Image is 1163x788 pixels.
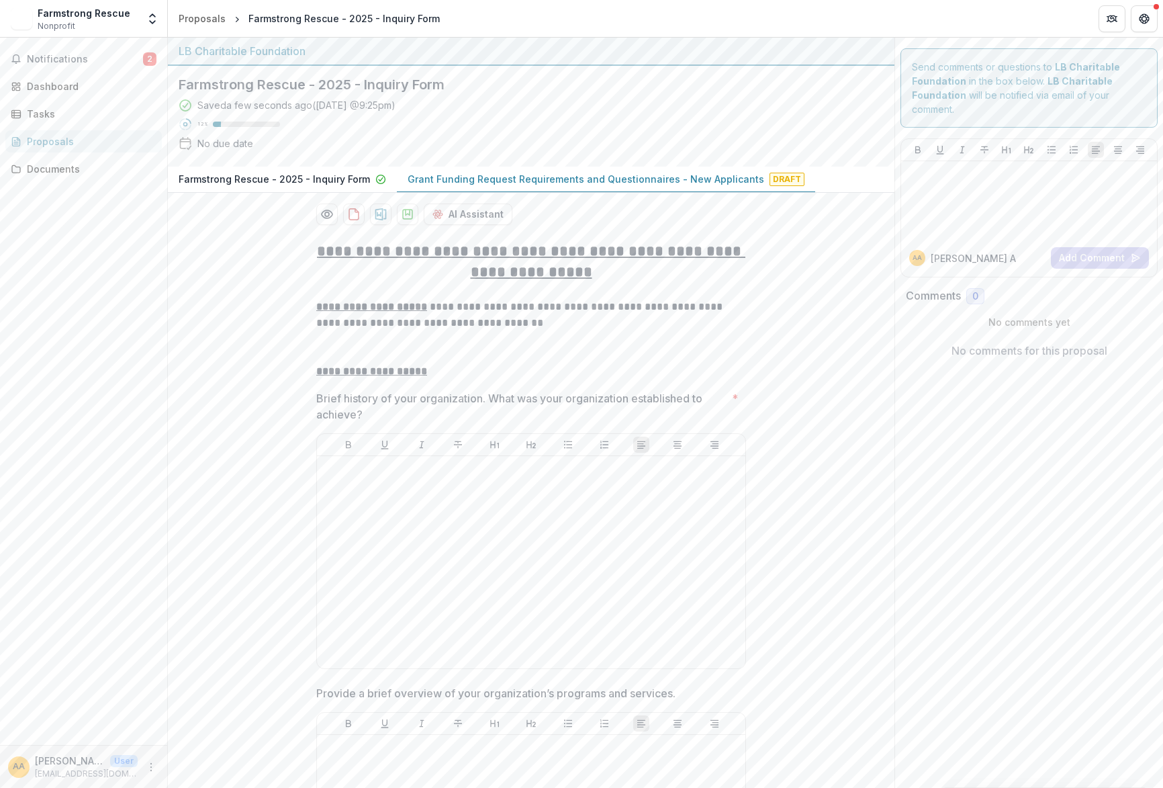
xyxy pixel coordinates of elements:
button: Notifications2 [5,48,162,70]
p: [PERSON_NAME] A [931,251,1016,265]
button: Strike [450,715,466,732]
div: Farmstrong Rescue - 2025 - Inquiry Form [248,11,440,26]
div: Farmstrong Rescue [38,6,130,20]
p: No comments yet [906,315,1152,329]
button: Partners [1099,5,1125,32]
a: Proposals [173,9,231,28]
button: Align Center [1110,142,1126,158]
p: Provide a brief overview of your organization’s programs and services. [316,685,676,701]
button: Bold [340,437,357,453]
button: Align Right [1132,142,1148,158]
div: Saved a few seconds ago ( [DATE] @ 9:25pm ) [197,98,396,112]
button: Bold [910,142,926,158]
div: Dashboard [27,79,151,93]
button: Preview 1f8a492b-0cde-4895-9d4c-62c5ad309658-1.pdf [316,204,338,225]
button: Bullet List [560,715,576,732]
h2: Comments [906,290,961,302]
p: No comments for this proposal [951,343,1107,359]
button: download-proposal [397,204,418,225]
div: No due date [197,136,253,150]
span: Nonprofit [38,20,75,32]
button: Align Left [1088,142,1104,158]
div: Alisa Armstrong [13,762,25,771]
button: Strike [976,142,992,158]
button: Heading 2 [1021,142,1037,158]
div: LB Charitable Foundation [179,43,884,59]
p: Brief history of your organization. What was your organization established to achieve? [316,390,727,423]
button: download-proposal [343,204,365,225]
p: User [110,755,138,767]
div: Send comments or questions to in the box below. will be notified via email of your comment. [900,48,1158,128]
div: Tasks [27,107,151,121]
p: 12 % [197,120,207,129]
nav: breadcrumb [173,9,445,28]
button: Align Left [633,715,649,732]
p: Grant Funding Request Requirements and Questionnaires - New Applicants [408,172,764,186]
button: Underline [377,715,393,732]
button: More [143,759,159,775]
button: Add Comment [1051,247,1149,269]
a: Proposals [5,130,162,152]
span: 0 [972,291,978,302]
button: Heading 2 [523,437,539,453]
a: Documents [5,158,162,180]
button: Get Help [1131,5,1158,32]
button: Bullet List [560,437,576,453]
img: Farmstrong Rescue [11,8,32,30]
p: [PERSON_NAME] [35,754,105,768]
button: Align Right [706,437,723,453]
a: Dashboard [5,75,162,97]
button: Ordered List [596,437,612,453]
h2: Farmstrong Rescue - 2025 - Inquiry Form [179,77,862,93]
div: Documents [27,162,151,176]
button: Align Left [633,437,649,453]
button: Underline [377,437,393,453]
button: Align Right [706,715,723,732]
button: Italicize [414,437,430,453]
button: Open entity switcher [143,5,162,32]
button: Align Center [669,437,686,453]
button: Bullet List [1043,142,1060,158]
div: Proposals [27,134,151,148]
span: Notifications [27,54,143,65]
span: Draft [770,173,804,186]
button: Italicize [954,142,970,158]
div: Alisa Armstrong [913,255,922,261]
button: Heading 1 [998,142,1015,158]
button: Heading 1 [487,715,503,732]
button: Strike [450,437,466,453]
span: 2 [143,52,156,66]
a: Tasks [5,103,162,125]
div: Proposals [179,11,226,26]
p: [EMAIL_ADDRESS][DOMAIN_NAME] [35,768,138,780]
button: Heading 1 [487,437,503,453]
p: Farmstrong Rescue - 2025 - Inquiry Form [179,172,370,186]
button: Bold [340,715,357,732]
button: download-proposal [370,204,391,225]
button: AI Assistant [424,204,512,225]
button: Underline [932,142,948,158]
button: Ordered List [596,715,612,732]
button: Ordered List [1066,142,1082,158]
button: Heading 2 [523,715,539,732]
button: Align Center [669,715,686,732]
button: Italicize [414,715,430,732]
